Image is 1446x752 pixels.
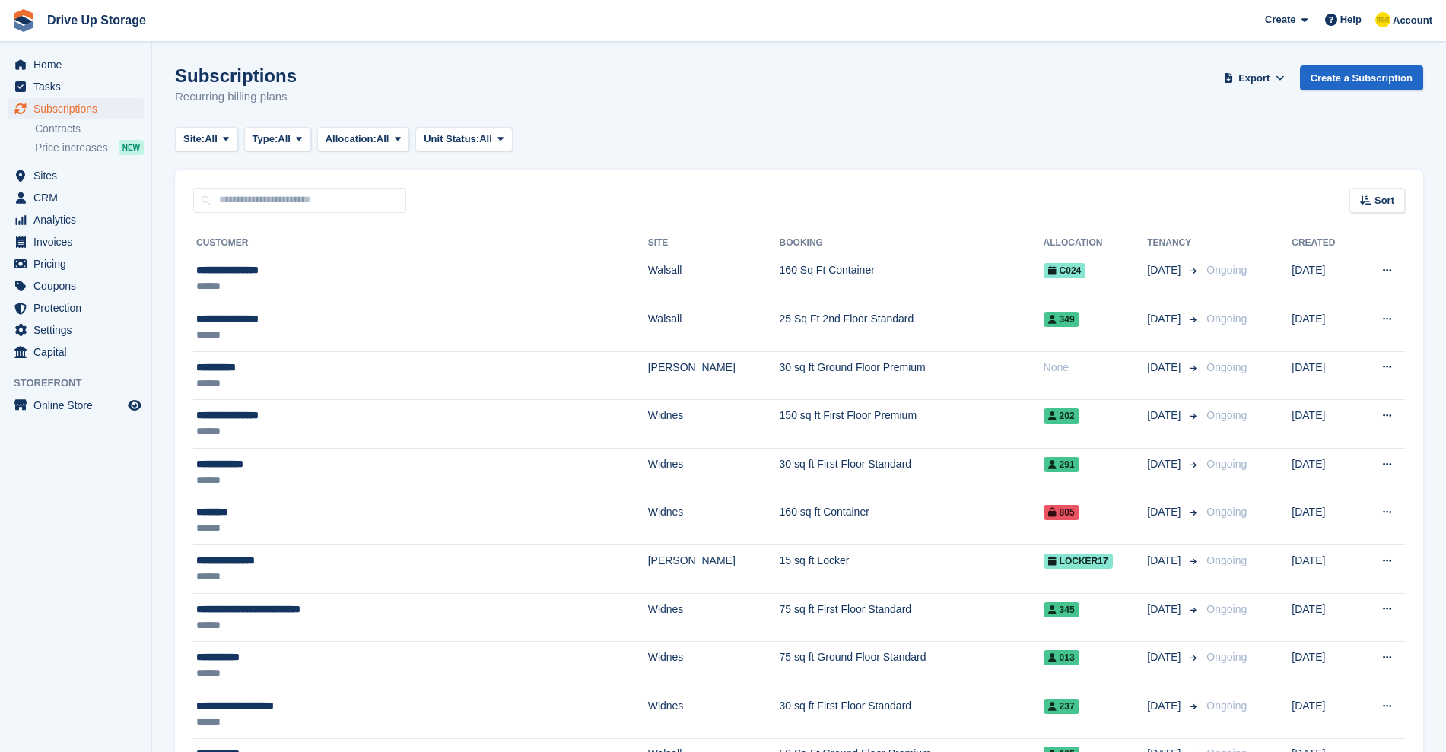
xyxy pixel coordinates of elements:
[12,9,35,32] img: stora-icon-8386f47178a22dfd0bd8f6a31ec36ba5ce8667c1dd55bd0f319d3a0aa187defe.svg
[424,132,479,147] span: Unit Status:
[648,231,780,255] th: Site
[1147,553,1184,569] span: [DATE]
[1206,361,1247,373] span: Ongoing
[1375,12,1390,27] img: Crispin Vitoria
[1340,12,1362,27] span: Help
[8,275,144,297] a: menu
[780,449,1044,497] td: 30 sq ft First Floor Standard
[1044,408,1079,424] span: 202
[1206,313,1247,325] span: Ongoing
[415,127,512,152] button: Unit Status: All
[648,593,780,642] td: Widnes
[1221,65,1288,90] button: Export
[1147,504,1184,520] span: [DATE]
[1044,263,1086,278] span: C024
[14,376,151,391] span: Storefront
[1044,457,1079,472] span: 291
[1044,650,1079,665] span: 013
[1147,698,1184,714] span: [DATE]
[33,341,125,363] span: Capital
[175,65,297,86] h1: Subscriptions
[35,139,144,156] a: Price increases NEW
[1292,545,1357,594] td: [DATE]
[1044,699,1079,714] span: 237
[1147,262,1184,278] span: [DATE]
[1206,651,1247,663] span: Ongoing
[1292,642,1357,690] td: [DATE]
[780,593,1044,642] td: 75 sq ft First Floor Standard
[1265,12,1295,27] span: Create
[35,122,144,136] a: Contracts
[1044,360,1148,376] div: None
[33,54,125,75] span: Home
[648,351,780,400] td: [PERSON_NAME]
[1292,303,1357,352] td: [DATE]
[119,140,144,155] div: NEW
[317,127,410,152] button: Allocation: All
[244,127,311,152] button: Type: All
[126,396,144,414] a: Preview store
[648,497,780,545] td: Widnes
[1374,193,1394,208] span: Sort
[780,351,1044,400] td: 30 sq ft Ground Floor Premium
[1206,264,1247,276] span: Ongoing
[33,165,125,186] span: Sites
[1044,602,1079,617] span: 345
[1292,593,1357,642] td: [DATE]
[648,255,780,303] td: Walsall
[8,341,144,363] a: menu
[1147,311,1184,327] span: [DATE]
[1147,649,1184,665] span: [DATE]
[326,132,377,147] span: Allocation:
[33,319,125,341] span: Settings
[1044,312,1079,327] span: 349
[1147,360,1184,376] span: [DATE]
[1292,497,1357,545] td: [DATE]
[1206,409,1247,421] span: Ongoing
[1206,700,1247,712] span: Ongoing
[205,132,218,147] span: All
[33,187,125,208] span: CRM
[780,497,1044,545] td: 160 sq ft Container
[8,209,144,230] a: menu
[780,231,1044,255] th: Booking
[175,88,297,106] p: Recurring billing plans
[1206,458,1247,470] span: Ongoing
[1206,506,1247,518] span: Ongoing
[479,132,492,147] span: All
[8,98,144,119] a: menu
[1206,603,1247,615] span: Ongoing
[8,395,144,416] a: menu
[648,690,780,739] td: Widnes
[33,98,125,119] span: Subscriptions
[1044,505,1079,520] span: 805
[183,132,205,147] span: Site:
[33,253,125,274] span: Pricing
[648,642,780,690] td: Widnes
[780,642,1044,690] td: 75 sq ft Ground Floor Standard
[1147,456,1184,472] span: [DATE]
[780,303,1044,352] td: 25 Sq Ft 2nd Floor Standard
[780,545,1044,594] td: 15 sq ft Locker
[1147,408,1184,424] span: [DATE]
[1147,231,1200,255] th: Tenancy
[1292,231,1357,255] th: Created
[1292,351,1357,400] td: [DATE]
[33,231,125,252] span: Invoices
[1238,71,1270,86] span: Export
[1292,400,1357,449] td: [DATE]
[8,231,144,252] a: menu
[1044,231,1148,255] th: Allocation
[648,303,780,352] td: Walsall
[648,449,780,497] td: Widnes
[648,545,780,594] td: [PERSON_NAME]
[1147,601,1184,617] span: [DATE]
[1300,65,1423,90] a: Create a Subscription
[193,231,648,255] th: Customer
[1206,554,1247,566] span: Ongoing
[33,76,125,97] span: Tasks
[1292,449,1357,497] td: [DATE]
[780,400,1044,449] td: 150 sq ft First Floor Premium
[278,132,291,147] span: All
[33,395,125,416] span: Online Store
